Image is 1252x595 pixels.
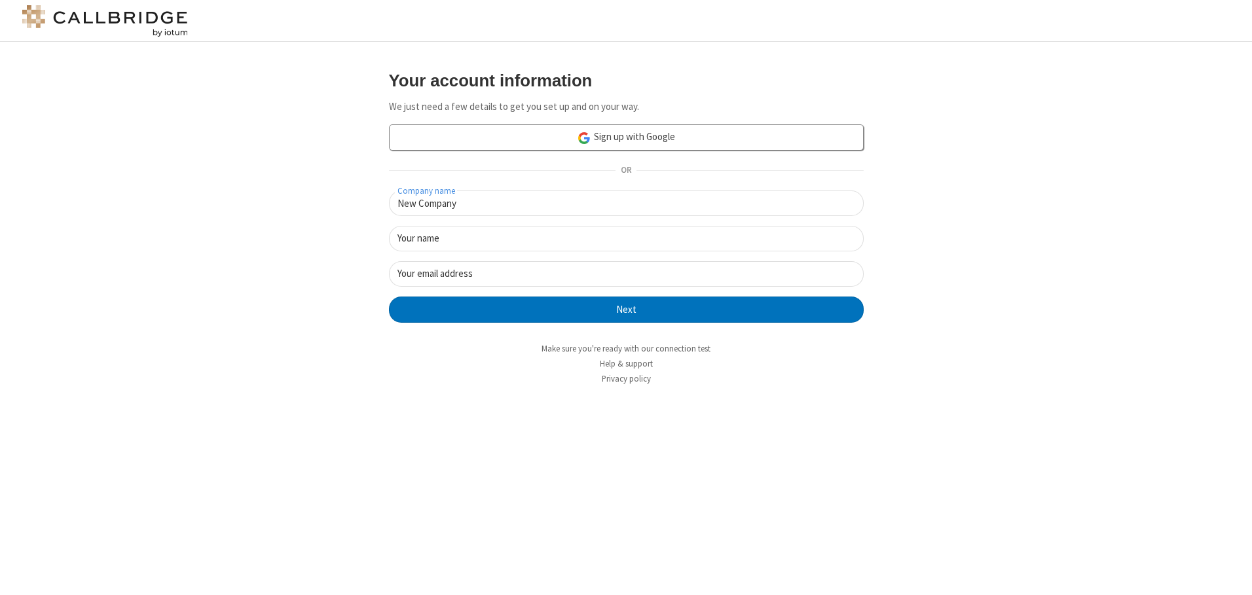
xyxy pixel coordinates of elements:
span: OR [616,162,636,180]
a: Help & support [600,358,653,369]
input: Company name [389,190,864,216]
a: Privacy policy [602,373,651,384]
img: google-icon.png [577,131,591,145]
a: Sign up with Google [389,124,864,151]
button: Next [389,297,864,323]
input: Your name [389,226,864,251]
p: We just need a few details to get you set up and on your way. [389,99,864,115]
input: Your email address [389,261,864,287]
h3: Your account information [389,71,864,90]
a: Make sure you're ready with our connection test [542,343,710,354]
img: logo@2x.png [20,5,190,37]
